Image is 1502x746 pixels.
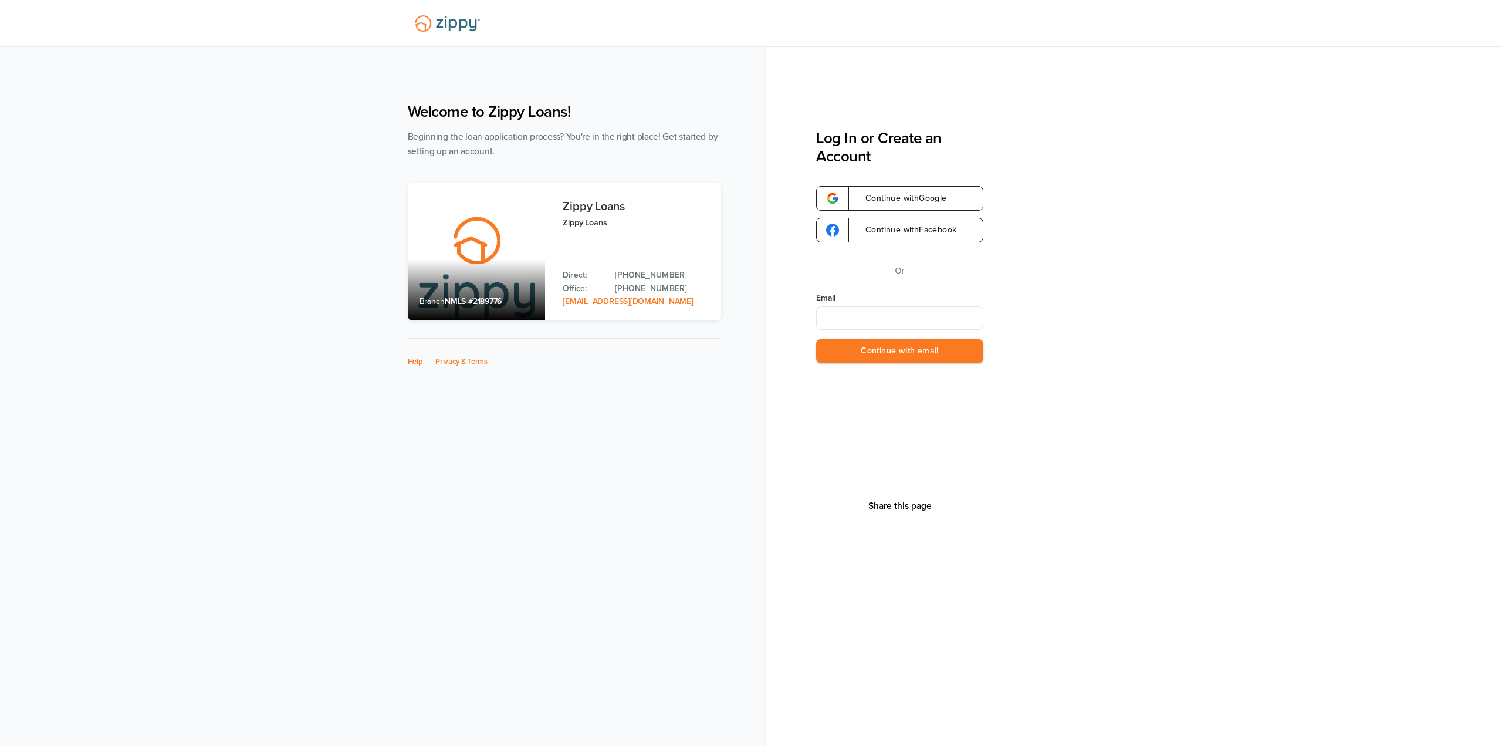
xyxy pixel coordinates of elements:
[865,500,935,512] button: Share This Page
[563,282,603,295] p: Office:
[816,218,983,242] a: google-logoContinue withFacebook
[435,357,488,366] a: Privacy & Terms
[420,296,445,306] span: Branch
[826,224,839,237] img: google-logo
[816,129,983,166] h3: Log In or Create an Account
[816,306,983,330] input: Email Address
[816,292,983,304] label: Email
[854,194,947,202] span: Continue with Google
[826,192,839,205] img: google-logo
[563,296,693,306] a: Email Address: zippyguide@zippymh.com
[615,282,709,295] a: Office Phone: 512-975-2947
[563,269,603,282] p: Direct:
[563,200,709,213] h3: Zippy Loans
[408,10,487,37] img: Lender Logo
[816,339,983,363] button: Continue with email
[408,357,423,366] a: Help
[408,131,718,157] span: Beginning the loan application process? You're in the right place! Get started by setting up an a...
[563,216,709,229] p: Zippy Loans
[615,269,709,282] a: Direct Phone: 512-975-2947
[895,264,905,278] p: Or
[816,186,983,211] a: google-logoContinue withGoogle
[854,226,956,234] span: Continue with Facebook
[445,296,502,306] span: NMLS #2189776
[408,103,721,121] h1: Welcome to Zippy Loans!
